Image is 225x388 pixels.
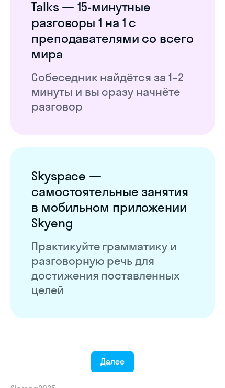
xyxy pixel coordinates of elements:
[31,168,194,231] h6: Skyspace — самостоятельные занятия в мобильном приложении Skyeng
[91,351,134,372] button: Далее
[100,356,125,367] div: Далее
[31,239,194,297] p: Практикуйте грамматику и разговорную речь для достижения поставленных целей
[31,70,194,114] p: Собеседник найдётся за 1–2 минуты и вы сразу начнёте разговор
